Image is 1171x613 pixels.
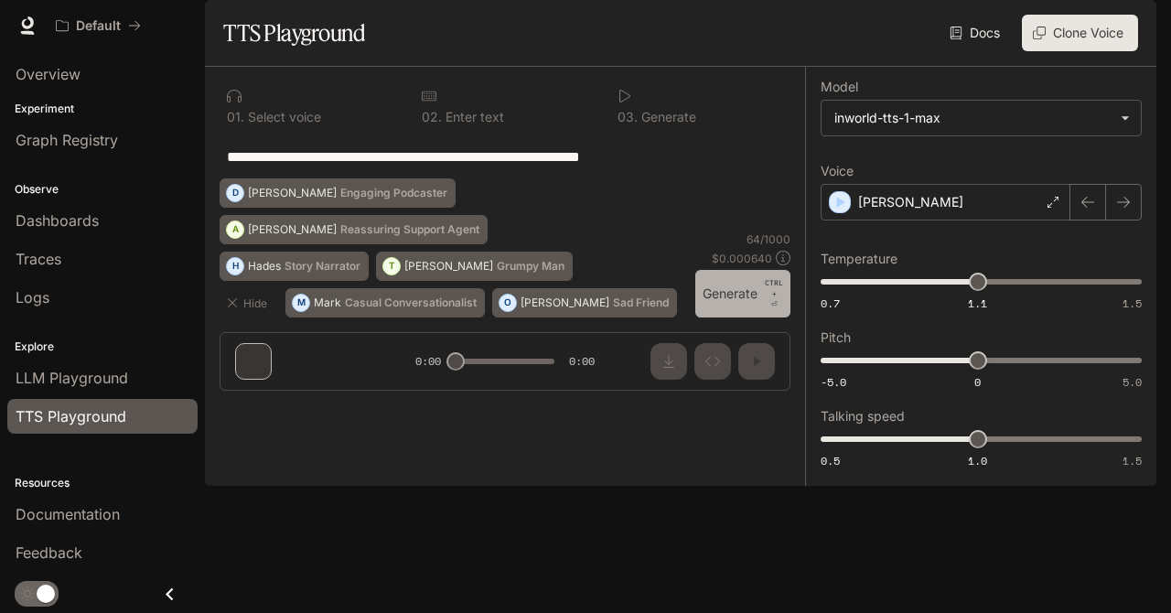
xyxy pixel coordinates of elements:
[1022,15,1138,51] button: Clone Voice
[227,111,244,124] p: 0 1 .
[821,331,851,344] p: Pitch
[345,297,477,308] p: Casual Conversationalist
[821,374,846,390] span: -5.0
[248,224,337,235] p: [PERSON_NAME]
[376,252,573,281] button: T[PERSON_NAME]Grumpy Man
[340,224,479,235] p: Reassuring Support Agent
[285,261,360,272] p: Story Narrator
[340,188,447,199] p: Engaging Podcaster
[497,261,564,272] p: Grumpy Man
[765,277,783,310] p: ⏎
[613,297,669,308] p: Sad Friend
[220,178,456,208] button: D[PERSON_NAME]Engaging Podcaster
[383,252,400,281] div: T
[821,165,854,177] p: Voice
[285,288,485,317] button: MMarkCasual Conversationalist
[695,270,790,317] button: GenerateCTRL +⏎
[968,453,987,468] span: 1.0
[314,297,341,308] p: Mark
[821,253,897,265] p: Temperature
[821,410,905,423] p: Talking speed
[858,193,963,211] p: [PERSON_NAME]
[220,215,488,244] button: A[PERSON_NAME]Reassuring Support Agent
[227,215,243,244] div: A
[293,288,309,317] div: M
[500,288,516,317] div: O
[442,111,504,124] p: Enter text
[76,18,121,34] p: Default
[946,15,1007,51] a: Docs
[48,7,149,44] button: All workspaces
[765,277,783,299] p: CTRL +
[492,288,677,317] button: O[PERSON_NAME]Sad Friend
[244,111,321,124] p: Select voice
[220,252,369,281] button: HHadesStory Narrator
[223,15,365,51] h1: TTS Playground
[422,111,442,124] p: 0 2 .
[638,111,696,124] p: Generate
[618,111,638,124] p: 0 3 .
[227,178,243,208] div: D
[248,188,337,199] p: [PERSON_NAME]
[404,261,493,272] p: [PERSON_NAME]
[821,453,840,468] span: 0.5
[822,101,1141,135] div: inworld-tts-1-max
[821,81,858,93] p: Model
[220,288,278,317] button: Hide
[974,374,981,390] span: 0
[747,231,790,247] p: 64 / 1000
[834,109,1112,127] div: inworld-tts-1-max
[248,261,281,272] p: Hades
[1123,453,1142,468] span: 1.5
[521,297,609,308] p: [PERSON_NAME]
[227,252,243,281] div: H
[1123,296,1142,311] span: 1.5
[968,296,987,311] span: 1.1
[821,296,840,311] span: 0.7
[1123,374,1142,390] span: 5.0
